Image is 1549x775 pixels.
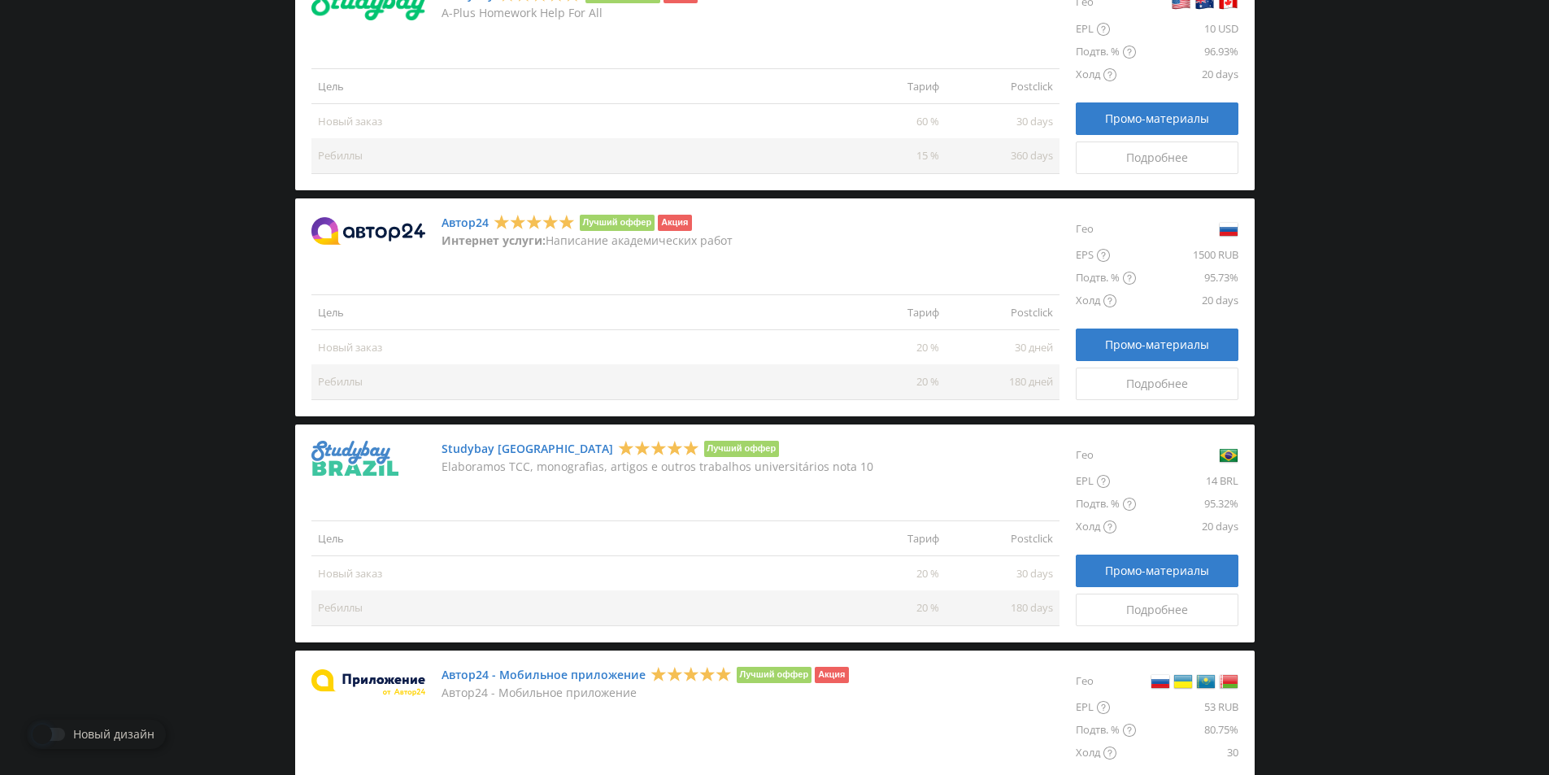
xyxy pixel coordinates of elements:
[1076,290,1136,312] div: Холд
[311,364,832,399] td: Ребиллы
[1136,18,1238,41] div: 10 USD
[946,556,1059,591] td: 30 days
[1136,267,1238,290] div: 95.73%
[311,521,832,556] td: Цель
[1076,18,1136,41] div: EPL
[1076,102,1238,135] a: Промо-материалы
[946,138,1059,173] td: 360 days
[832,104,946,139] td: 60 %
[311,556,832,591] td: Новый заказ
[1105,338,1209,351] span: Промо-материалы
[650,665,732,682] div: 5 Stars
[311,217,425,245] img: Автор24
[832,590,946,625] td: 20 %
[1126,377,1188,390] span: Подробнее
[832,138,946,173] td: 15 %
[1076,594,1238,626] a: Подробнее
[442,668,646,681] a: Автор24 - Мобильное приложение
[1076,41,1136,63] div: Подтв. %
[1076,470,1136,493] div: EPL
[442,233,546,248] strong: Интернет услуги:
[73,728,154,741] span: Новый дизайн
[1076,667,1136,696] div: Гео
[311,441,398,476] img: Studybay Brazil
[1136,290,1238,312] div: 20 days
[832,330,946,365] td: 20 %
[946,330,1059,365] td: 30 дней
[1076,516,1136,538] div: Холд
[311,104,832,139] td: Новый заказ
[1076,142,1238,174] a: Подробнее
[658,215,691,231] li: Акция
[442,442,613,455] a: Studybay [GEOGRAPHIC_DATA]
[1136,742,1238,764] div: 30
[1126,603,1188,616] span: Подробнее
[737,667,812,683] li: Лучший оффер
[946,104,1059,139] td: 30 days
[704,441,780,457] li: Лучший оффер
[1076,696,1136,719] div: EPL
[442,7,698,20] p: A-Plus Homework Help For All
[311,295,832,330] td: Цель
[1076,244,1136,267] div: EPS
[1105,112,1209,125] span: Промо-материалы
[1136,41,1238,63] div: 96.93%
[442,216,489,229] a: Автор24
[1076,493,1136,516] div: Подтв. %
[1076,63,1136,86] div: Холд
[618,439,699,456] div: 5 Stars
[1076,329,1238,361] a: Промо-материалы
[1136,470,1238,493] div: 14 BRL
[1136,493,1238,516] div: 95.32%
[494,213,575,230] div: 5 Stars
[1076,215,1136,244] div: Гео
[1105,564,1209,577] span: Промо-материалы
[311,669,425,696] img: Автор24 - Мобильное приложение
[442,686,849,699] p: Автор24 - Мобильное приложение
[946,69,1059,104] td: Postclick
[1076,555,1238,587] a: Промо-материалы
[1136,516,1238,538] div: 20 days
[311,69,832,104] td: Цель
[1126,151,1188,164] span: Подробнее
[1136,63,1238,86] div: 20 days
[832,69,946,104] td: Тариф
[1136,244,1238,267] div: 1500 RUB
[1136,719,1238,742] div: 80.75%
[1076,742,1136,764] div: Холд
[946,590,1059,625] td: 180 days
[311,138,832,173] td: Ребиллы
[442,460,873,473] p: Elaboramos TCC, monografias, artigos e outros trabalhos universitários nota 10
[832,521,946,556] td: Тариф
[580,215,655,231] li: Лучший оффер
[442,234,733,247] p: Написание академических работ
[1076,719,1136,742] div: Подтв. %
[946,295,1059,330] td: Postclick
[1076,368,1238,400] a: Подробнее
[311,330,832,365] td: Новый заказ
[1076,441,1136,470] div: Гео
[832,556,946,591] td: 20 %
[832,295,946,330] td: Тариф
[311,590,832,625] td: Ребиллы
[946,521,1059,556] td: Postclick
[946,364,1059,399] td: 180 дней
[815,667,848,683] li: Акция
[832,364,946,399] td: 20 %
[1076,267,1136,290] div: Подтв. %
[1136,696,1238,719] div: 53 RUB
